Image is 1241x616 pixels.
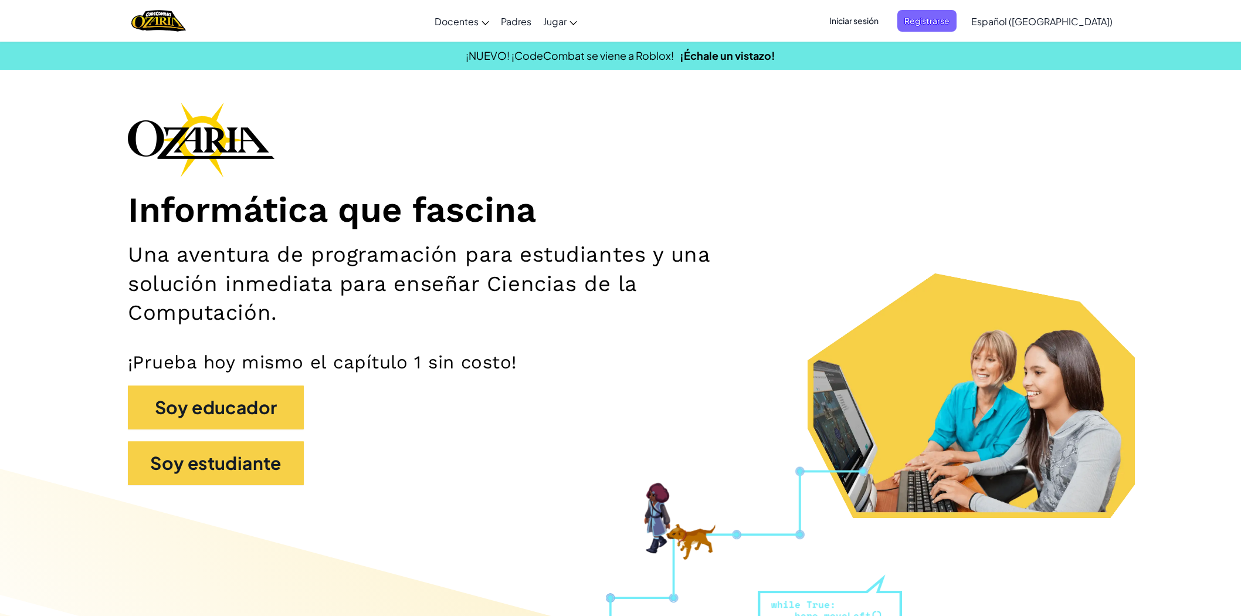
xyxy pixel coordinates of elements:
[435,15,479,28] span: Docentes
[128,189,1113,232] h1: Informática que fascina
[128,441,304,485] button: Soy estudiante
[965,5,1118,37] a: Español ([GEOGRAPHIC_DATA])
[680,49,775,62] a: ¡Échale un vistazo!
[971,15,1113,28] span: Español ([GEOGRAPHIC_DATA])
[822,10,886,32] button: Iniciar sesión
[429,5,495,37] a: Docentes
[131,9,186,33] img: Home
[543,15,567,28] span: Jugar
[128,385,304,429] button: Soy educador
[466,49,674,62] span: ¡NUEVO! ¡CodeCombat se viene a Roblox!
[128,351,1113,374] p: ¡Prueba hoy mismo el capítulo 1 sin costo!
[128,102,274,177] img: Ozaria branding logo
[495,5,537,37] a: Padres
[537,5,583,37] a: Jugar
[897,10,957,32] button: Registrarse
[128,240,788,327] h2: Una aventura de programación para estudiantes y una solución inmediata para enseñar Ciencias de l...
[131,9,186,33] a: Ozaria by CodeCombat logo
